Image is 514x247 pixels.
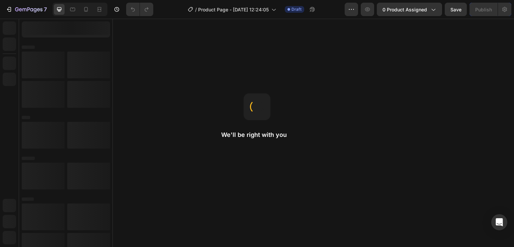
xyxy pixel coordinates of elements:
[377,3,442,16] button: 0 product assigned
[469,3,498,16] button: Publish
[198,6,269,13] span: Product Page - [DATE] 12:24:05
[382,6,427,13] span: 0 product assigned
[221,131,293,139] h2: We'll be right with you
[44,5,47,13] p: 7
[195,6,197,13] span: /
[291,6,302,12] span: Draft
[3,3,50,16] button: 7
[475,6,492,13] div: Publish
[445,3,467,16] button: Save
[450,7,461,12] span: Save
[491,214,507,230] div: Open Intercom Messenger
[126,3,153,16] div: Undo/Redo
